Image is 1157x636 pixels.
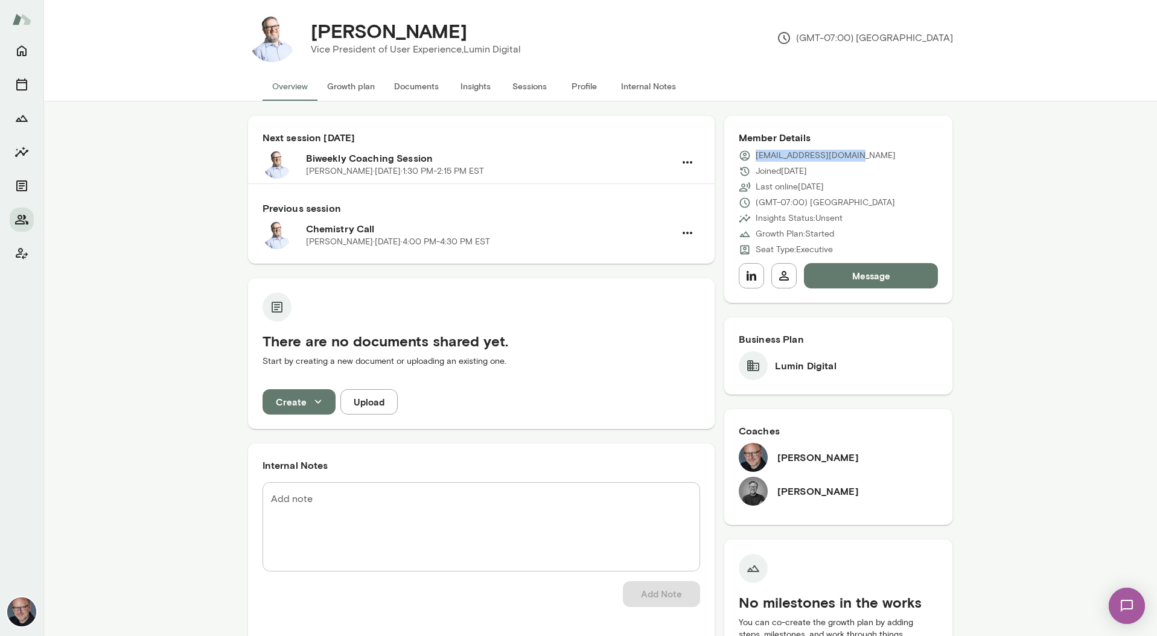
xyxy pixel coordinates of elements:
h6: Coaches [739,424,939,438]
img: Mento [12,8,31,31]
p: [PERSON_NAME] · [DATE] · 4:00 PM-4:30 PM EST [306,236,490,248]
p: Seat Type: Executive [756,244,833,256]
button: Home [10,39,34,63]
h6: Business Plan [739,332,939,346]
button: Insights [10,140,34,164]
p: Joined [DATE] [756,165,807,177]
h5: No milestones in the works [739,593,939,612]
p: Last online [DATE] [756,181,824,193]
h6: Previous session [263,201,700,215]
p: (GMT-07:00) [GEOGRAPHIC_DATA] [777,31,953,45]
img: Nick Gould [7,597,36,626]
button: Documents [10,174,34,198]
p: (GMT-07:00) [GEOGRAPHIC_DATA] [756,197,895,209]
h6: Biweekly Coaching Session [306,151,675,165]
h6: [PERSON_NAME] [777,450,859,465]
h6: Lumin Digital [775,358,837,373]
img: Nick Gould [739,443,768,472]
p: Insights Status: Unsent [756,212,843,224]
h6: Next session [DATE] [263,130,700,145]
h6: Member Details [739,130,939,145]
button: Overview [263,72,317,101]
h5: There are no documents shared yet. [263,331,700,351]
button: Profile [557,72,611,101]
p: Vice President of User Experience, Lumin Digital [311,42,521,57]
h6: Chemistry Call [306,221,675,236]
p: [EMAIL_ADDRESS][DOMAIN_NAME] [756,150,896,162]
button: Upload [340,389,398,415]
button: Documents [384,72,448,101]
button: Growth plan [317,72,384,101]
button: Growth Plan [10,106,34,130]
img: Dane Howard [739,477,768,506]
p: Growth Plan: Started [756,228,834,240]
p: Start by creating a new document or uploading an existing one. [263,355,700,367]
button: Create [263,389,336,415]
button: Members [10,208,34,232]
button: Client app [10,241,34,266]
button: Message [804,263,939,288]
img: Mike West [248,14,296,62]
button: Internal Notes [611,72,686,101]
button: Insights [448,72,503,101]
h6: Internal Notes [263,458,700,472]
p: [PERSON_NAME] · [DATE] · 1:30 PM-2:15 PM EST [306,165,484,177]
button: Sessions [503,72,557,101]
button: Sessions [10,72,34,97]
h6: [PERSON_NAME] [777,484,859,498]
h4: [PERSON_NAME] [311,19,467,42]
